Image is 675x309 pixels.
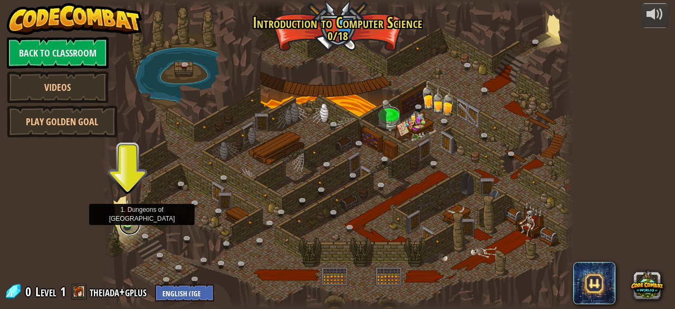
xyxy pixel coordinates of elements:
a: theiada+gplus [90,283,150,300]
span: Level [35,283,56,301]
span: 1 [60,283,66,300]
button: Adjust volume [642,3,668,28]
img: CodeCombat - Learn how to code by playing a game [7,3,142,35]
a: Videos [7,71,109,103]
a: Play Golden Goal [7,106,118,137]
img: level-banner-unstarted.png [122,199,133,223]
span: 0 [25,283,34,300]
a: Back to Classroom [7,37,109,69]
